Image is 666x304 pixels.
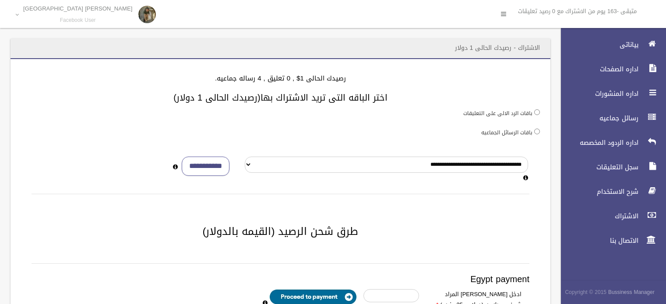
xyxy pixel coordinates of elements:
[553,35,666,54] a: بياناتى
[481,128,532,137] label: باقات الرسائل الجماعيه
[553,138,641,147] span: اداره الردود المخصصه
[444,39,550,56] header: الاشتراك - رصيدك الحالى 1 دولار
[23,17,132,24] small: Facebook User
[32,274,529,284] h3: Egypt payment
[553,114,641,122] span: رسائل جماعيه
[553,236,641,245] span: الاتصال بنا
[21,226,540,237] h2: طرق شحن الرصيد (القيمه بالدولار)
[553,59,666,79] a: اداره الصفحات
[21,93,540,102] h3: اختر الباقه التى تريد الاشتراك بها(رصيدك الحالى 1 دولار)
[463,108,532,118] label: باقات الرد الالى على التعليقات
[553,40,641,49] span: بياناتى
[553,182,666,201] a: شرح الاستخدام
[553,206,666,226] a: الاشتراك
[565,287,606,297] span: Copyright © 2015
[553,157,666,177] a: سجل التعليقات
[553,231,666,250] a: الاتصال بنا
[553,187,641,196] span: شرح الاستخدام
[553,133,666,152] a: اداره الردود المخصصه
[553,108,666,128] a: رسائل جماعيه
[21,75,540,82] h4: رصيدك الحالى 1$ , 0 تعليق , 4 رساله جماعيه.
[553,89,641,98] span: اداره المنشورات
[553,65,641,73] span: اداره الصفحات
[23,5,132,12] p: [PERSON_NAME] [GEOGRAPHIC_DATA]
[553,163,641,171] span: سجل التعليقات
[553,84,666,103] a: اداره المنشورات
[608,287,655,297] strong: Bussiness Manager
[553,212,641,220] span: الاشتراك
